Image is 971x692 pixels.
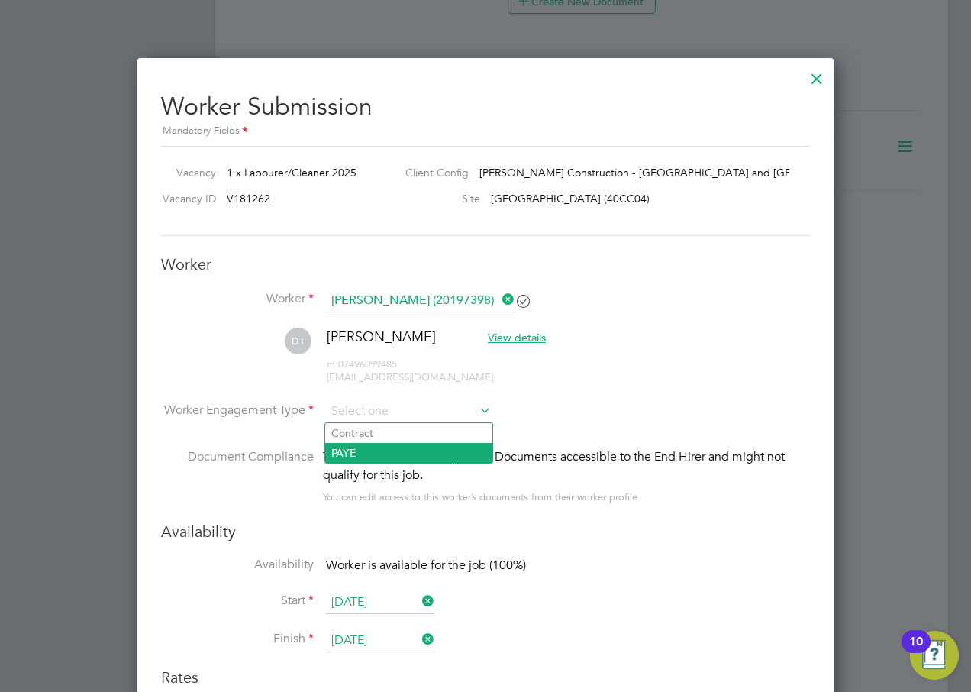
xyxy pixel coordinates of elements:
span: [EMAIL_ADDRESS][DOMAIN_NAME] [327,370,493,383]
span: V181262 [227,192,270,205]
div: You can edit access to this worker’s documents from their worker profile. [323,488,640,506]
div: 10 [909,642,923,661]
span: [PERSON_NAME] Construction - [GEOGRAPHIC_DATA] and [GEOGRAPHIC_DATA] [479,166,883,179]
input: Select one [326,629,434,652]
label: Document Compliance [161,448,314,503]
label: Start [161,593,314,609]
span: View details [488,331,546,344]
label: Availability [161,557,314,573]
li: PAYE [325,443,492,463]
span: [GEOGRAPHIC_DATA] (40CC04) [491,192,650,205]
span: m: [327,357,338,370]
span: 07496099485 [327,357,397,370]
label: Client Config [393,166,469,179]
label: Vacancy [155,166,216,179]
input: Select one [326,591,434,614]
span: 1 x Labourer/Cleaner 2025 [227,166,356,179]
label: Vacancy ID [155,192,216,205]
li: Contract [325,423,492,443]
h3: Rates [161,668,810,687]
button: Open Resource Center, 10 new notifications [910,631,959,680]
label: Worker Engagement Type [161,403,314,419]
label: Worker [161,291,314,307]
span: [PERSON_NAME] [327,328,436,345]
input: Search for... [326,289,515,312]
h3: Availability [161,522,810,542]
h2: Worker Submission [161,79,810,140]
input: Select one [326,400,492,423]
label: Finish [161,631,314,647]
span: DT [285,328,311,354]
div: Mandatory Fields [161,123,810,140]
label: Site [393,192,480,205]
span: Worker is available for the job (100%) [326,558,526,573]
div: This worker has no Compliance Documents accessible to the End Hirer and might not qualify for thi... [323,448,810,484]
h3: Worker [161,254,810,274]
